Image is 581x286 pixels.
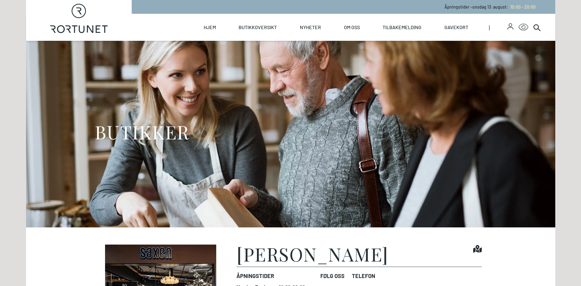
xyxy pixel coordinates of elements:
a: 10:00 - 20:00 [508,4,536,10]
span: | [489,14,508,41]
button: Open Accessibility Menu [519,22,528,32]
a: Hjem [204,14,216,41]
a: Tilbakemelding [383,14,421,41]
h1: [PERSON_NAME] [236,245,388,263]
a: Gavekort [444,14,468,41]
dt: FØLG OSS [320,272,347,280]
a: Om oss [344,14,360,41]
h1: BUTIKKER [95,120,189,143]
a: Butikkoversikt [239,14,277,41]
dt: Åpningstider [236,272,315,280]
a: Nyheter [300,14,321,41]
span: 10:00 - 20:00 [510,4,536,10]
dt: Telefon [352,272,375,280]
p: Åpningstider - onsdag 13. august : [444,4,536,10]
